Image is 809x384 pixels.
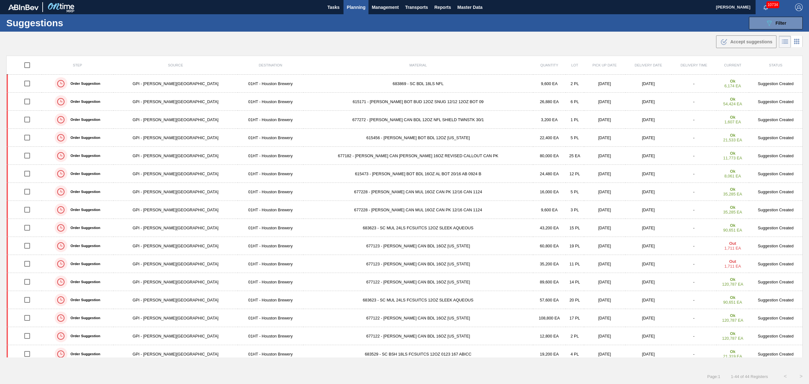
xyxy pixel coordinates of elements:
td: 677182 - [PERSON_NAME] CAN [PERSON_NAME] 16OZ REVISED CALLOUT CAN PK [303,147,533,165]
td: - [672,129,716,147]
td: [DATE] [625,111,672,129]
td: 26,880 EA [533,93,566,111]
a: Order SuggestionGPI - [PERSON_NAME][GEOGRAPHIC_DATA]01HT - Houston Brewery677123 - [PERSON_NAME] ... [7,237,803,255]
td: GPI - [PERSON_NAME][GEOGRAPHIC_DATA] [113,255,238,273]
span: 90,651 EA [723,300,742,305]
td: [DATE] [625,345,672,363]
td: 01HT - Houston Brewery [238,201,303,219]
td: [DATE] [584,345,625,363]
label: Order Suggestion [67,118,100,121]
td: - [672,201,716,219]
label: Order Suggestion [67,226,100,230]
td: GPI - [PERSON_NAME][GEOGRAPHIC_DATA] [113,201,238,219]
label: Order Suggestion [67,82,100,85]
a: Order SuggestionGPI - [PERSON_NAME][GEOGRAPHIC_DATA]01HT - Houston Brewery615456 - [PERSON_NAME] ... [7,129,803,147]
span: 120,787 EA [722,282,743,287]
span: 35,285 EA [723,210,742,214]
label: Order Suggestion [67,280,100,284]
strong: Ok [730,349,735,354]
td: 22,400 EA [533,129,566,147]
td: [DATE] [584,183,625,201]
td: - [672,255,716,273]
a: Order SuggestionGPI - [PERSON_NAME][GEOGRAPHIC_DATA]01HT - Houston Brewery677228 - [PERSON_NAME] ... [7,183,803,201]
td: [DATE] [584,201,625,219]
td: 01HT - Houston Brewery [238,219,303,237]
td: [DATE] [625,237,672,255]
span: 1 - 44 of 44 Registers [730,374,768,379]
td: [DATE] [584,237,625,255]
span: 21,533 EA [723,138,742,142]
span: Master Data [457,3,482,11]
td: 9,600 EA [533,75,566,93]
td: Suggestion Created [749,165,802,183]
td: 01HT - Houston Brewery [238,345,303,363]
a: Order SuggestionGPI - [PERSON_NAME][GEOGRAPHIC_DATA]01HT - Houston Brewery677122 - [PERSON_NAME] ... [7,273,803,291]
td: 615473 - [PERSON_NAME] BOT BDL 16OZ AL BOT 20/16 AB 0924 B [303,165,533,183]
a: Order SuggestionGPI - [PERSON_NAME][GEOGRAPHIC_DATA]01HT - Houston Brewery677182 - [PERSON_NAME] ... [7,147,803,165]
td: [DATE] [584,165,625,183]
span: 1,711 EA [724,264,741,269]
label: Order Suggestion [67,208,100,212]
td: 683869 - SC BDL 18LS NFL [303,75,533,93]
label: Order Suggestion [67,154,100,158]
span: Pick up Date [593,63,617,67]
strong: Ok [730,97,735,102]
label: Order Suggestion [67,298,100,302]
a: Order SuggestionGPI - [PERSON_NAME][GEOGRAPHIC_DATA]01HT - Houston Brewery683623 - SC MUL 24LS FC... [7,219,803,237]
td: - [672,93,716,111]
td: 01HT - Houston Brewery [238,147,303,165]
td: 19,200 EA [533,345,566,363]
div: Card Vision [791,36,803,48]
td: [DATE] [625,75,672,93]
label: Order Suggestion [67,352,100,356]
td: 108,800 EA [533,309,566,327]
td: - [672,219,716,237]
td: [DATE] [625,327,672,345]
td: 01HT - Houston Brewery [238,327,303,345]
td: 3,200 EA [533,111,566,129]
button: Accept suggestions [716,35,776,48]
td: 20 PL [566,291,584,309]
span: Page : 1 [707,374,720,379]
td: - [672,111,716,129]
span: Lot [571,63,578,67]
td: - [672,183,716,201]
a: Order SuggestionGPI - [PERSON_NAME][GEOGRAPHIC_DATA]01HT - Houston Brewery683869 - SC BDL 18LS NF... [7,75,803,93]
td: [DATE] [584,219,625,237]
td: 19 PL [566,237,584,255]
td: 2 PL [566,327,584,345]
td: [DATE] [584,147,625,165]
span: 11,773 EA [723,156,742,160]
td: [DATE] [625,183,672,201]
span: Source [168,63,183,67]
span: Status [769,63,782,67]
strong: Ok [730,313,735,318]
td: [DATE] [584,93,625,111]
td: - [672,273,716,291]
td: - [672,237,716,255]
td: [DATE] [625,255,672,273]
span: 8,061 EA [724,174,741,178]
td: Suggestion Created [749,183,802,201]
td: 01HT - Houston Brewery [238,237,303,255]
td: 01HT - Houston Brewery [238,309,303,327]
td: [DATE] [584,327,625,345]
td: GPI - [PERSON_NAME][GEOGRAPHIC_DATA] [113,129,238,147]
a: Order SuggestionGPI - [PERSON_NAME][GEOGRAPHIC_DATA]01HT - Houston Brewery677123 - [PERSON_NAME] ... [7,255,803,273]
span: 21,319 EA [723,354,742,359]
td: GPI - [PERSON_NAME][GEOGRAPHIC_DATA] [113,111,238,129]
td: 01HT - Houston Brewery [238,111,303,129]
div: List Vision [779,36,791,48]
td: 615171 - [PERSON_NAME] BOT BUD 12OZ SNUG 12/12 12OZ BOT 09 [303,93,533,111]
td: 683529 - SC BSH 18LS FCSUITCS 12OZ 0123 167 ABICC [303,345,533,363]
td: Suggestion Created [749,111,802,129]
a: Order SuggestionGPI - [PERSON_NAME][GEOGRAPHIC_DATA]01HT - Houston Brewery683623 - SC MUL 24LS FC... [7,291,803,309]
strong: Ok [730,115,735,120]
label: Order Suggestion [67,244,100,248]
td: [DATE] [625,291,672,309]
td: GPI - [PERSON_NAME][GEOGRAPHIC_DATA] [113,327,238,345]
td: 677123 - [PERSON_NAME] CAN BDL 16OZ [US_STATE] [303,255,533,273]
td: 677122 - [PERSON_NAME] CAN BDL 16OZ [US_STATE] [303,309,533,327]
td: Suggestion Created [749,327,802,345]
td: [DATE] [584,291,625,309]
